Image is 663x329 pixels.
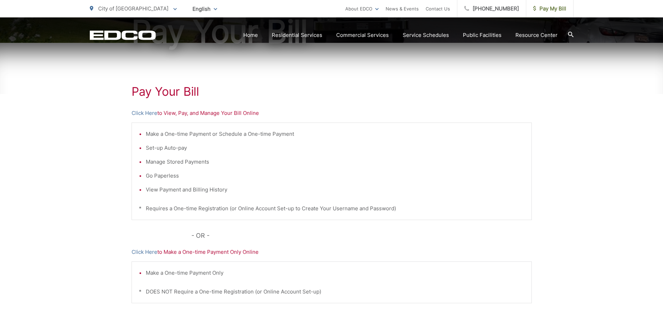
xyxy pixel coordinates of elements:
[90,30,156,40] a: EDCD logo. Return to the homepage.
[132,248,157,256] a: Click Here
[146,186,524,194] li: View Payment and Billing History
[426,5,450,13] a: Contact Us
[98,5,168,12] span: City of [GEOGRAPHIC_DATA]
[533,5,566,13] span: Pay My Bill
[403,31,449,39] a: Service Schedules
[132,85,532,99] h1: Pay Your Bill
[515,31,558,39] a: Resource Center
[345,5,379,13] a: About EDCO
[146,130,524,138] li: Make a One-time Payment or Schedule a One-time Payment
[146,144,524,152] li: Set-up Auto-pay
[463,31,502,39] a: Public Facilities
[146,269,524,277] li: Make a One-time Payment Only
[146,172,524,180] li: Go Paperless
[139,288,524,296] p: * DOES NOT Require a One-time Registration (or Online Account Set-up)
[146,158,524,166] li: Manage Stored Payments
[132,109,532,117] p: to View, Pay, and Manage Your Bill Online
[132,248,532,256] p: to Make a One-time Payment Only Online
[336,31,389,39] a: Commercial Services
[386,5,419,13] a: News & Events
[139,204,524,213] p: * Requires a One-time Registration (or Online Account Set-up to Create Your Username and Password)
[132,109,157,117] a: Click Here
[243,31,258,39] a: Home
[187,3,222,15] span: English
[191,230,532,241] p: - OR -
[272,31,322,39] a: Residential Services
